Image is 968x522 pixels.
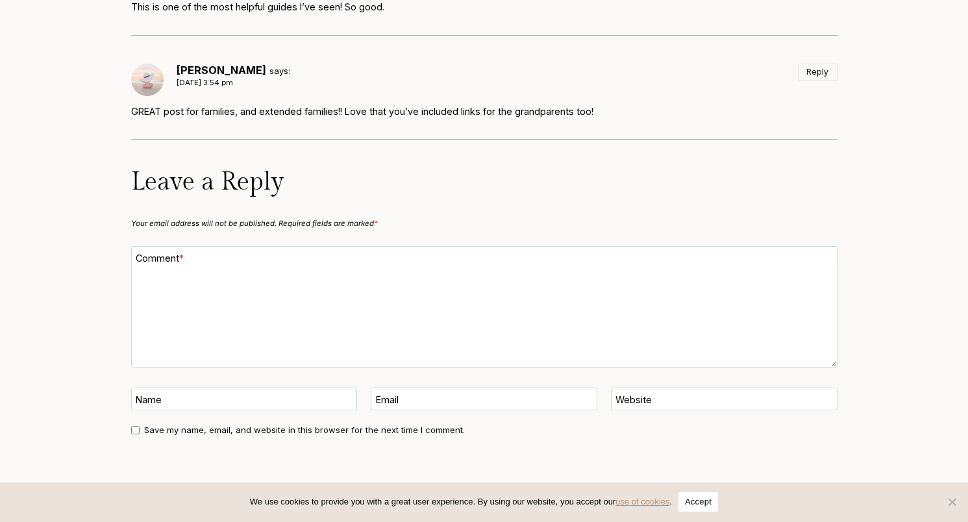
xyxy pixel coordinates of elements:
p: GREAT post for families, and extended families!! Love that you’ve included links for the grandpar... [131,105,838,119]
input: Email [371,388,597,410]
span: says: [269,66,290,76]
span: Your email address will not be published. [131,219,277,228]
a: use of cookies [615,497,669,506]
h3: Leave a Reply [131,168,838,197]
label: Website [615,394,652,410]
span: We use cookies to provide you with a great user experience. By using our website, you accept our . [250,495,672,508]
a: [DATE] 3:54 pm [177,78,233,87]
label: Name [136,394,162,410]
span: Required fields are marked [279,219,378,228]
a: Reply to Rya Duncklee [798,64,837,81]
input: Website [611,388,837,410]
b: [PERSON_NAME] [177,64,266,77]
label: Email [376,394,399,410]
iframe: reCAPTCHA [131,456,329,506]
span: No [945,495,958,508]
button: Accept [678,492,718,512]
input: Name [131,388,357,410]
label: Comment [136,253,184,268]
label: Save my name, email, and website in this browser for the next time I comment. [140,425,465,436]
